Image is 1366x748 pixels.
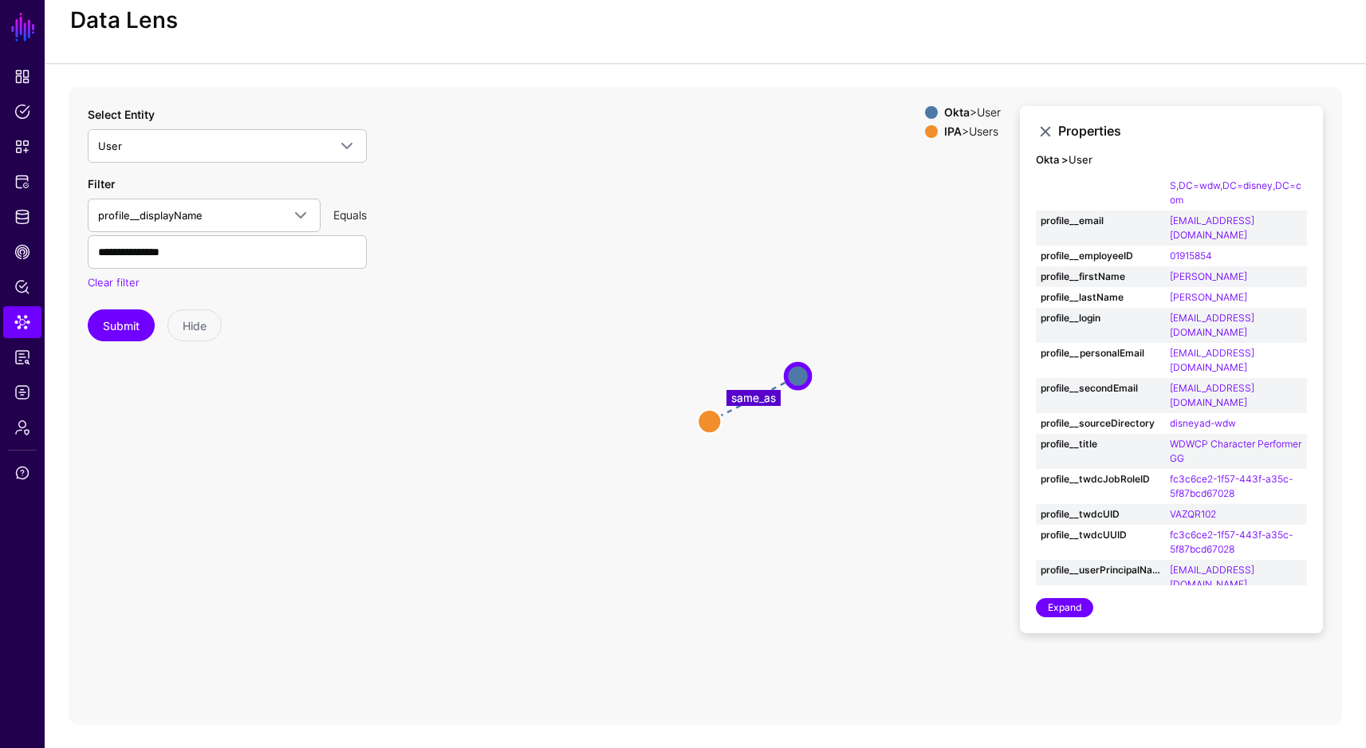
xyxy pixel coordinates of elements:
[14,314,30,330] span: Data Lens
[1041,311,1160,325] strong: profile__login
[88,106,155,123] label: Select Entity
[327,207,373,223] div: Equals
[1041,416,1160,431] strong: profile__sourceDirectory
[98,140,122,152] span: User
[3,376,41,408] a: Logs
[1041,528,1160,542] strong: profile__twdcUUID
[1170,564,1254,590] a: [EMAIL_ADDRESS][DOMAIN_NAME]
[3,131,41,163] a: Snippets
[1170,417,1236,429] a: disneyad-wdw
[1170,382,1254,408] a: [EMAIL_ADDRESS][DOMAIN_NAME]
[1041,249,1160,263] strong: profile__employeeID
[88,276,140,289] a: Clear filter
[1041,346,1160,360] strong: profile__personalEmail
[1041,472,1160,486] strong: profile__twdcJobRoleID
[1036,153,1069,166] strong: Okta >
[944,124,962,138] strong: IPA
[1170,508,1216,520] a: VAZQR102
[1041,507,1160,522] strong: profile__twdcUID
[1041,270,1160,284] strong: profile__firstName
[1170,215,1254,241] a: [EMAIL_ADDRESS][DOMAIN_NAME]
[731,391,776,404] text: same_as
[14,384,30,400] span: Logs
[3,271,41,303] a: Policy Lens
[14,209,30,225] span: Identity Data Fabric
[1041,563,1160,577] strong: profile__userPrincipalName
[14,104,30,120] span: Policies
[3,411,41,443] a: Admin
[3,306,41,338] a: Data Lens
[1041,437,1160,451] strong: profile__title
[1170,250,1212,262] a: 01915854
[1041,381,1160,396] strong: profile__secondEmail
[14,69,30,85] span: Dashboard
[14,419,30,435] span: Admin
[1170,529,1293,555] a: fc3c6ce2-1f57-443f-a35c-5f87bcd67028
[14,465,30,481] span: Support
[1170,347,1254,373] a: [EMAIL_ADDRESS][DOMAIN_NAME]
[14,139,30,155] span: Snippets
[1058,124,1307,139] h3: Properties
[14,349,30,365] span: Reports
[3,341,41,373] a: Reports
[1170,291,1247,303] a: [PERSON_NAME]
[88,309,155,341] button: Submit
[1170,270,1247,282] a: [PERSON_NAME]
[14,244,30,260] span: CAEP Hub
[3,96,41,128] a: Policies
[1036,154,1307,167] h4: User
[3,201,41,233] a: Identity Data Fabric
[167,309,222,341] button: Hide
[3,61,41,93] a: Dashboard
[1041,290,1160,305] strong: profile__lastName
[941,125,1004,138] div: > Users
[14,279,30,295] span: Policy Lens
[88,175,115,192] label: Filter
[941,106,1004,119] div: > User
[1170,438,1301,464] a: WDWCP Character Performer GG
[10,10,37,45] a: SGNL
[98,209,203,222] span: profile__displayName
[1170,473,1293,499] a: fc3c6ce2-1f57-443f-a35c-5f87bcd67028
[944,105,970,119] strong: Okta
[14,174,30,190] span: Protected Systems
[1036,598,1093,617] a: Expand
[1170,312,1254,338] a: [EMAIL_ADDRESS][DOMAIN_NAME]
[70,7,178,34] h2: Data Lens
[3,166,41,198] a: Protected Systems
[1041,214,1160,228] strong: profile__email
[3,236,41,268] a: CAEP Hub
[1170,165,1302,206] a: CN=VAZQR102,OU=IAMUSERS,DC=wdw,DC=disney,DC=com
